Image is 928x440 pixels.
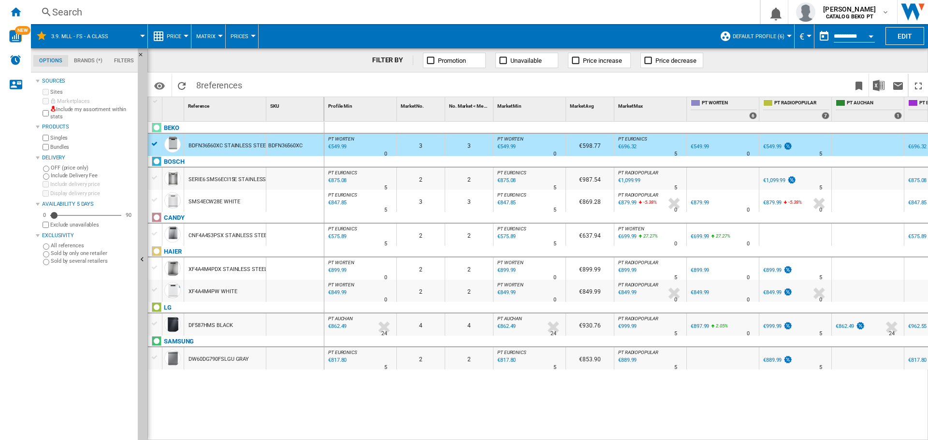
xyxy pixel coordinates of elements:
[201,80,242,90] span: references
[196,24,220,48] button: Matrix
[150,77,169,94] button: Options
[327,266,347,275] div: Last updated : Friday, 3 October 2025 02:10
[397,280,445,302] div: 2
[783,266,793,274] img: promotionV3.png
[43,98,49,104] input: Marketplaces
[51,250,134,257] label: Sold by only one retailer
[328,103,352,109] span: Profile Min
[510,57,542,64] span: Unavailable
[328,136,354,142] span: PT WORTEN
[52,5,735,19] div: Search
[327,142,347,152] div: Last updated : Friday, 3 October 2025 02:33
[674,329,677,339] div: Delivery Time : 5 days
[268,97,324,112] div: Sort None
[702,99,757,108] span: PT WORTEN
[328,192,357,198] span: PT EURONICS
[43,259,49,265] input: Sold by several retailers
[108,55,140,67] md-tab-item: Filters
[568,97,614,112] div: Market Avg Sort None
[188,135,268,157] div: BDFN36560XC STAINLESS STEEL
[763,199,782,206] div: €879.99
[674,363,677,372] div: Delivery Time : 5 days
[655,57,696,64] span: Price decrease
[495,97,565,112] div: Sort None
[747,239,750,249] div: Delivery Time : 0 day
[566,224,614,246] div: €637.94
[908,357,927,363] div: €817.80
[496,232,516,241] div: Last updated : Friday, 3 October 2025 03:51
[674,295,677,305] div: Delivery Time : 0 day
[907,142,927,152] div: €696.32
[399,97,445,112] div: Sort None
[9,30,22,43] img: wise-card.svg
[749,112,757,119] div: 6 offers sold by PT WORTEN
[747,295,750,305] div: Delivery Time : 0 day
[566,313,614,336] div: €930.76
[551,329,556,339] div: Delivery Time : 24 days
[381,329,387,339] div: Delivery Time : 24 days
[762,322,793,331] div: €999.99
[445,313,493,336] div: 4
[642,198,648,210] i: %
[231,24,253,48] button: Prices
[231,33,248,40] span: Prices
[822,112,829,119] div: 7 offers sold by PT RADIOPOPULAR
[384,205,387,215] div: Delivery Time : 5 days
[762,176,797,185] div: €1,099.99
[43,190,49,197] input: Display delivery price
[497,192,526,198] span: PT EURONICS
[51,24,118,48] button: 3.9. MLL - FS - A Class
[617,288,637,298] div: Last updated : Friday, 3 October 2025 04:25
[50,190,134,197] label: Display delivery price
[496,322,516,331] div: Last updated : Friday, 3 October 2025 12:43
[618,103,643,109] span: Market Max
[496,198,516,208] div: Last updated : Friday, 3 October 2025 03:47
[42,200,134,208] div: Availability 5 Days
[496,355,516,365] div: Last updated : Friday, 3 October 2025 03:45
[43,173,49,180] input: Include Delivery Fee
[819,149,822,159] div: Delivery Time : 5 days
[566,190,614,212] div: €869.28
[327,176,347,185] div: Last updated : Friday, 3 October 2025 02:53
[616,97,686,112] div: Market Max Sort None
[164,156,185,168] div: Click to filter on that brand
[762,198,782,208] div: €879.99
[747,329,750,339] div: Delivery Time : 0 day
[328,316,353,321] span: PT AUCHAN
[640,53,703,68] button: Price decrease
[763,143,782,150] div: €549.99
[763,357,782,363] div: €889.99
[909,74,928,97] button: Maximize
[188,348,249,370] div: DW60DG790FSLGU GRAY
[36,24,143,48] div: 3.9. MLL - FS - A Class
[496,176,516,185] div: Last updated : Friday, 3 October 2025 02:53
[188,281,237,303] div: XF4A4M4PW WHITE
[68,55,108,67] md-tab-item: Brands (*)
[617,322,637,331] div: Last updated : Friday, 3 October 2025 04:25
[618,350,658,355] span: PT RADIOPOPULAR
[43,222,49,228] input: Display delivery price
[327,198,347,208] div: Last updated : Friday, 3 October 2025 03:47
[787,198,793,210] i: %
[384,295,387,305] div: Delivery Time : 0 day
[188,191,240,213] div: SMS4ECW28E WHITE
[397,257,445,280] div: 2
[496,288,516,298] div: Last updated : Friday, 3 October 2025 02:16
[643,199,653,205] span: -5.38
[50,106,134,121] label: Include my assortment within stats
[855,322,865,330] img: promotionV3.png
[449,103,483,109] span: No. Market < Me
[50,181,134,188] label: Include delivery price
[164,212,185,224] div: Click to filter on that brand
[397,190,445,212] div: 3
[445,224,493,246] div: 2
[826,14,873,20] b: CATALOG BEKO PT
[50,221,134,228] label: Exclude unavailables
[372,56,413,65] div: FILTER BY
[819,205,822,215] div: Delivery Time : 0 day
[188,258,267,281] div: XF4A4M4PDX STAINLESS STEEL
[908,199,927,206] div: €847.85
[762,288,793,298] div: €849.99
[270,103,279,109] span: SKU
[553,273,556,283] div: Delivery Time : 0 day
